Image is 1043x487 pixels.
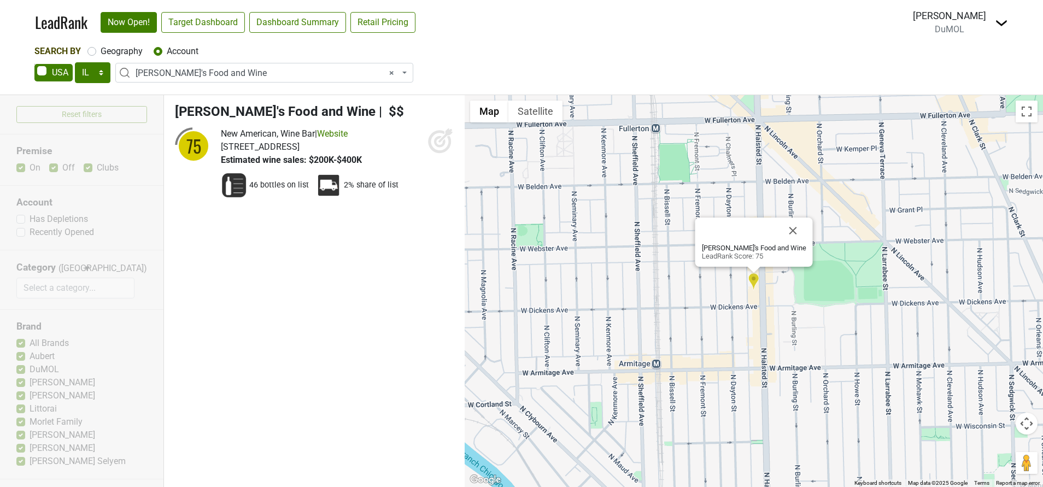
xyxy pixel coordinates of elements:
a: LeadRank [35,11,87,34]
button: Map camera controls [1016,413,1038,435]
label: Geography [101,45,143,58]
span: Map data ©2025 Google [908,480,968,486]
span: [STREET_ADDRESS] [221,142,300,152]
button: Keyboard shortcuts [854,479,901,487]
div: John's Food and Wine [748,273,759,291]
span: 2% share of list [344,180,399,191]
a: Retail Pricing [350,12,415,33]
img: Google [467,473,503,487]
img: Dropdown Menu [995,16,1008,30]
button: Show satellite imagery [508,101,562,122]
button: Drag Pegman onto the map to open Street View [1016,452,1038,474]
button: Show street map [470,101,508,122]
button: Close [780,218,806,244]
img: Percent Distributor Share [315,172,342,198]
span: Remove all items [389,67,394,80]
a: Dashboard Summary [249,12,346,33]
img: quadrant_split.svg [175,127,212,165]
span: John's Food and Wine [136,67,400,80]
a: Target Dashboard [161,12,245,33]
a: Website [317,128,348,139]
span: 46 bottles on list [249,180,309,191]
b: [PERSON_NAME]'s Food and Wine [702,244,806,252]
a: Terms (opens in new tab) [974,480,989,486]
div: 75 [177,130,210,162]
div: [PERSON_NAME] [913,9,986,23]
span: Estimated wine sales: $200K-$400K [221,155,362,165]
span: John's Food and Wine [115,63,413,83]
div: | [221,127,362,140]
span: DuMOL [935,24,964,34]
a: Now Open! [101,12,157,33]
a: Report a map error [996,480,1040,486]
span: Search By [34,46,81,56]
div: LeadRank Score: 75 [702,244,806,260]
span: | $$ [379,104,404,119]
img: Wine List [221,172,247,198]
span: [PERSON_NAME]'s Food and Wine [175,104,376,119]
label: Account [167,45,198,58]
a: Open this area in Google Maps (opens a new window) [467,473,503,487]
button: Toggle fullscreen view [1016,101,1038,122]
span: New American, Wine Bar [221,128,315,139]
